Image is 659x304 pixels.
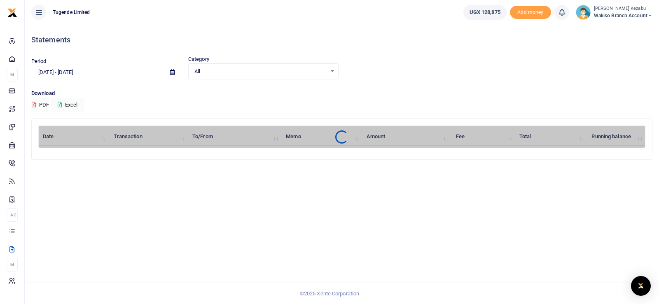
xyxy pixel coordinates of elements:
[631,276,651,296] div: Open Intercom Messenger
[510,6,551,19] span: Add money
[194,67,327,76] span: All
[31,65,164,79] input: select period
[7,208,18,222] li: Ac
[576,5,591,20] img: profile-user
[470,8,500,16] span: UGX 128,875
[594,5,652,12] small: [PERSON_NAME] Kezabu
[7,9,17,15] a: logo-small logo-large logo-large
[188,55,209,63] label: Category
[510,6,551,19] li: Toup your wallet
[7,8,17,18] img: logo-small
[31,57,47,65] label: Period
[7,258,18,272] li: M
[31,89,652,98] p: Download
[594,12,652,19] span: Wakiso branch account
[7,68,18,81] li: M
[576,5,652,20] a: profile-user [PERSON_NAME] Kezabu Wakiso branch account
[510,9,551,15] a: Add money
[31,35,652,44] h4: Statements
[49,9,93,16] span: Tugende Limited
[51,98,84,112] button: Excel
[31,98,49,112] button: PDF
[460,5,510,20] li: Wallet ballance
[463,5,507,20] a: UGX 128,875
